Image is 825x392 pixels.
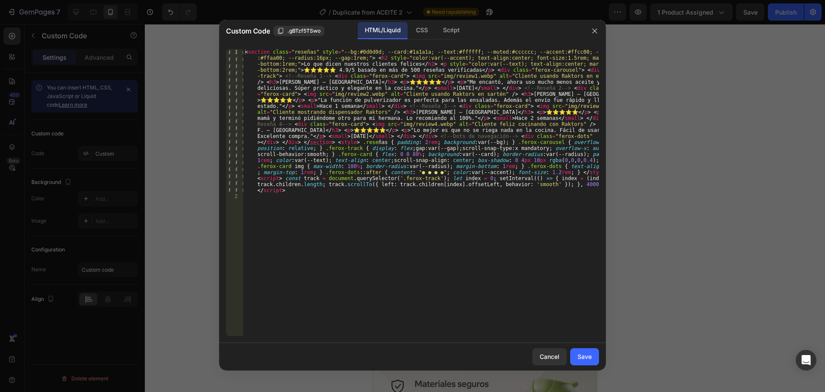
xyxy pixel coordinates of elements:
div: Open Intercom Messenger [796,350,816,371]
span: Custom Code [226,26,270,36]
div: 2 [226,193,243,199]
button: .gBTzf5TSwo [273,26,324,36]
div: Save [577,352,592,361]
div: 1 [226,49,243,193]
div: 0 [108,270,116,277]
button: Cancel [532,348,567,365]
div: Cancel [540,352,559,361]
span: .gBTzf5TSwo [287,27,321,35]
div: CSS [409,22,434,39]
div: Script [436,22,466,39]
div: HTML/Liquid [358,22,407,39]
button: Save [570,348,599,365]
div: Custom Code [11,232,47,239]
